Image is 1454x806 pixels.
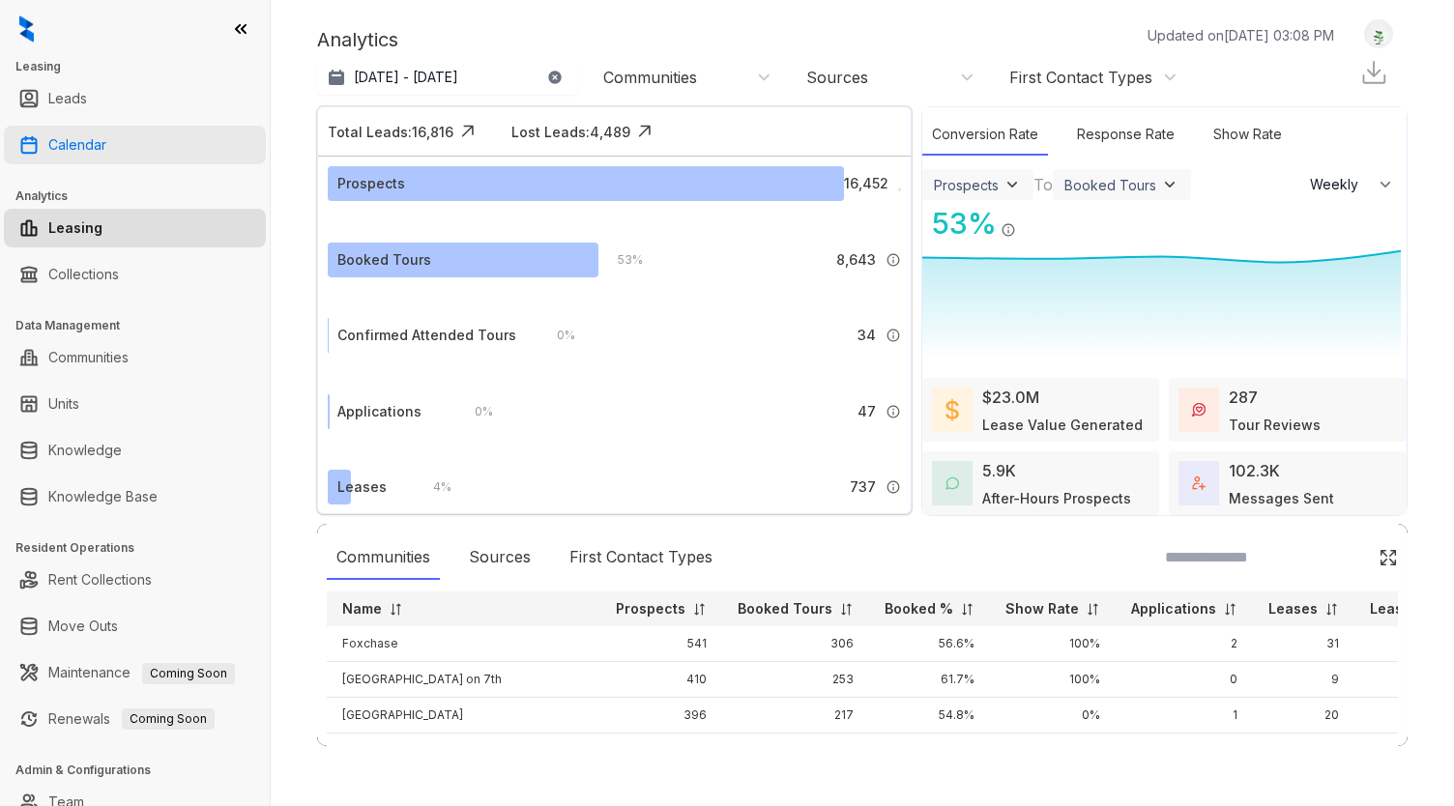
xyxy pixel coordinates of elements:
[934,177,999,193] div: Prospects
[1192,476,1206,490] img: TotalFum
[945,476,959,491] img: AfterHoursConversations
[337,476,387,498] div: Leases
[982,459,1016,482] div: 5.9K
[600,626,722,662] td: 541
[1268,599,1318,619] p: Leases
[342,599,382,619] p: Name
[1253,698,1354,734] td: 20
[4,79,266,118] li: Leads
[1116,662,1253,698] td: 0
[1116,698,1253,734] td: 1
[4,209,266,247] li: Leasing
[317,25,398,54] p: Analytics
[1379,548,1398,567] img: Click Icon
[4,561,266,599] li: Rent Collections
[4,126,266,164] li: Calendar
[1005,599,1079,619] p: Show Rate
[990,734,1116,769] td: 0%
[538,325,575,346] div: 0 %
[1116,734,1253,769] td: 0
[327,698,600,734] td: [GEOGRAPHIC_DATA]
[1001,222,1016,238] img: Info
[1365,24,1392,44] img: UserAvatar
[1204,114,1292,156] div: Show Rate
[327,535,440,580] div: Communities
[836,249,876,271] span: 8,643
[511,122,630,142] div: Lost Leads: 4,489
[1003,175,1022,194] img: ViewFilterArrow
[990,662,1116,698] td: 100%
[1324,602,1339,617] img: sorting
[839,602,854,617] img: sorting
[4,700,266,738] li: Renewals
[600,734,722,769] td: 363
[337,401,422,422] div: Applications
[1229,488,1334,508] div: Messages Sent
[922,114,1048,156] div: Conversion Rate
[4,385,266,423] li: Units
[598,249,643,271] div: 53 %
[48,79,87,118] a: Leads
[600,698,722,734] td: 396
[4,653,266,692] li: Maintenance
[869,698,990,734] td: 54.8%
[48,209,102,247] a: Leasing
[1338,549,1354,565] img: SearchIcon
[869,626,990,662] td: 56.6%
[142,663,235,684] span: Coming Soon
[1253,626,1354,662] td: 31
[48,431,122,470] a: Knowledge
[1223,602,1237,617] img: sorting
[48,255,119,294] a: Collections
[455,401,493,422] div: 0 %
[722,626,869,662] td: 306
[15,317,270,334] h3: Data Management
[48,700,215,738] a: RenewalsComing Soon
[738,599,832,619] p: Booked Tours
[1116,626,1253,662] td: 2
[858,325,876,346] span: 34
[886,479,901,495] img: Info
[327,662,600,698] td: [GEOGRAPHIC_DATA] on 7th
[4,477,266,516] li: Knowledge Base
[459,535,540,580] div: Sources
[722,698,869,734] td: 217
[48,607,118,646] a: Move Outs
[1229,459,1280,482] div: 102.3K
[960,602,974,617] img: sorting
[922,202,997,245] div: 53 %
[858,401,876,422] span: 47
[48,561,152,599] a: Rent Collections
[982,386,1039,409] div: $23.0M
[886,404,901,419] img: Info
[1067,114,1184,156] div: Response Rate
[48,338,129,377] a: Communities
[15,58,270,75] h3: Leasing
[1131,599,1216,619] p: Applications
[4,255,266,294] li: Collections
[885,599,953,619] p: Booked %
[337,173,405,194] div: Prospects
[327,734,600,769] td: Chase East
[1298,167,1407,202] button: Weekly
[48,477,158,516] a: Knowledge Base
[1009,67,1152,88] div: First Contact Types
[898,188,901,191] img: Info
[806,67,868,88] div: Sources
[1370,599,1425,619] p: Lease%
[15,539,270,557] h3: Resident Operations
[1192,403,1206,417] img: TourReviews
[1086,602,1100,617] img: sorting
[15,762,270,779] h3: Admin & Configurations
[844,173,888,194] span: 16,452
[1229,386,1258,409] div: 287
[414,476,451,498] div: 4 %
[990,626,1116,662] td: 100%
[1033,173,1053,196] div: To
[869,662,990,698] td: 61.7%
[1148,25,1334,45] p: Updated on [DATE] 03:08 PM
[850,476,876,498] span: 737
[945,398,959,421] img: LeaseValue
[600,662,722,698] td: 410
[982,488,1131,508] div: After-Hours Prospects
